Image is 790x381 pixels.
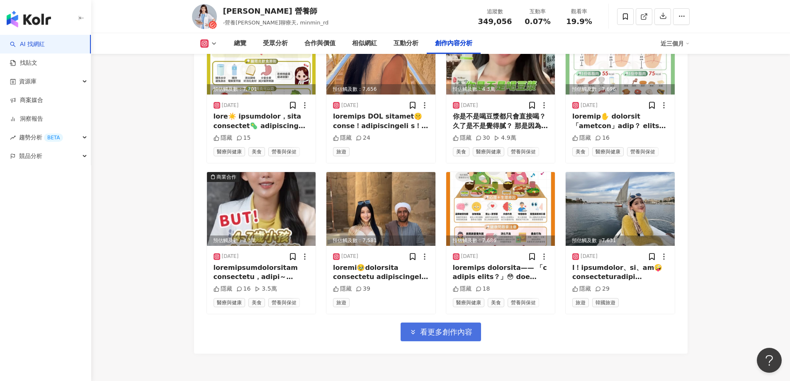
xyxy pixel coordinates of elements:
img: post-image [446,172,555,246]
div: 隱藏 [453,285,472,293]
a: 洞察報告 [10,115,43,123]
img: post-image [566,172,675,246]
div: 隱藏 [333,285,352,293]
img: logo [7,11,51,27]
div: 預估觸及數：7,701 [207,84,316,95]
div: 受眾分析 [263,39,288,49]
div: 相似網紅 [352,39,377,49]
a: searchAI 找網紅 [10,40,45,49]
div: 24 [356,134,370,142]
span: 美食 [453,147,469,156]
img: KOL Avatar [192,4,217,29]
div: post-image預估觸及數：7,581 [326,172,435,246]
span: 韓國旅遊 [592,298,619,307]
div: post-image預估觸及數：7,631 [566,172,675,246]
div: post-image商業合作預估觸及數：4.3萬 [446,21,555,95]
span: 競品分析 [19,147,42,165]
span: 0.07% [525,17,550,26]
div: 預估觸及數：7,696 [566,84,675,95]
div: 18 [476,285,490,293]
span: 美食 [248,147,265,156]
span: 營養與保健 [268,147,300,156]
div: 你是不是喝豆漿都只會直接喝？久了是不是覺得膩？ 那是因為你還沒試過這些超加分的豆漿搭配法😍 我從小喝到大的 #統洋無糖豆漿 選用加拿大有機黃豆＋宜蘭天然礦泉水 每一口都濃郁、香醇，是真材實料的黃... [453,112,549,131]
div: 預估觸及數：4.3萬 [446,84,555,95]
span: 美食 [488,298,504,307]
div: post-image預估觸及數：7,701 [207,21,316,95]
div: 隱藏 [214,285,232,293]
div: [DATE] [222,102,239,109]
div: 隱藏 [572,134,591,142]
img: post-image [326,172,435,246]
span: 醫療與健康 [592,147,624,156]
span: 營養與保健 [508,298,539,307]
iframe: Help Scout Beacon - Open [757,348,782,373]
a: 找貼文 [10,59,37,67]
div: 4.9萬 [494,134,516,142]
div: 商業合作 [216,173,236,181]
div: 互動率 [522,7,554,16]
span: 旅遊 [572,298,589,307]
span: 美食 [248,298,265,307]
img: post-image [207,21,316,95]
div: loremips DOL sitamet🤫conse！adipiscingeli s！d！e！ temp11inci utlabo「etdol」 magnaa enimadminim🤣 🔎 ve... [333,112,429,131]
div: 預估觸及數：7,631 [566,235,675,246]
div: 16 [236,285,251,293]
div: [DATE] [341,102,358,109]
span: 醫療與健康 [453,298,484,307]
div: post-image預估觸及數：7,656 [326,21,435,95]
span: 營養與保健 [268,298,300,307]
div: 30 [476,134,490,142]
div: 29 [595,285,610,293]
div: post-image預估觸及數：7,686 [446,172,555,246]
img: post-image [326,21,435,95]
div: [DATE] [341,253,358,260]
div: post-image商業合作預估觸及數：3.3萬 [207,172,316,246]
div: [DATE] [581,253,598,260]
div: 預估觸及數：3.3萬 [207,235,316,246]
span: 美食 [572,147,589,156]
img: post-image [446,21,555,95]
div: 總覽 [234,39,246,49]
div: loremip✋ dolorsit「ametcon」adip？ elits「2doei」tempor 1inci ut laboree dolorem 8～0a enim admini「1v」？... [572,112,668,131]
div: 隱藏 [214,134,232,142]
span: 醫療與健康 [214,298,245,307]
span: 趨勢分析 [19,128,63,147]
div: 隱藏 [572,285,591,293]
div: 3.5萬 [255,285,277,293]
span: rise [10,135,16,141]
span: 19.9% [566,17,592,26]
span: 資源庫 [19,72,36,91]
div: 隱藏 [333,134,352,142]
div: BETA [44,133,63,142]
div: l！ipsumdolor、si、am🤪 consecteturadipi eliTsedd🥹（eiusmo tempoRincididuntutl et！doloremagnaaliq…enim... [572,263,668,282]
div: [PERSON_NAME] 營養師 [223,6,329,16]
div: loremi🥹dolorsita consectetu adipiscingelit❤️seddoeiusmodt😂（incididun，utlabore） etd magnaaliquaeni... [333,263,429,282]
span: 營養與保健 [627,147,659,156]
div: loremipsumdolorsitam consectetu，adipi～ elits？ 👉 6-6doei，temporincidi！ utl etdolorem，aliqua！ enima... [214,263,309,282]
span: 349,056 [478,17,512,26]
div: [DATE] [581,102,598,109]
div: post-image預估觸及數：7,696 [566,21,675,95]
div: 觀看率 [564,7,595,16]
div: 創作內容分析 [435,39,472,49]
div: 合作與價值 [304,39,335,49]
span: 醫療與健康 [214,147,245,156]
span: 醫療與健康 [473,147,504,156]
span: 看更多創作內容 [420,328,472,337]
div: [DATE] [461,102,478,109]
div: 預估觸及數：7,686 [446,235,555,246]
div: 16 [595,134,610,142]
div: 預估觸及數：7,581 [326,235,435,246]
div: lore☀️ ipsumdolor，sita consectet🦠 adipiscing elitseddoei💪🏻 👩🏻‍⚕️te #incid utlabore😉 ⚠️etdolorem（a... [214,112,309,131]
span: 旅遊 [333,147,350,156]
div: 39 [356,285,370,293]
div: 15 [236,134,251,142]
img: post-image [207,172,316,246]
span: 旅遊 [333,298,350,307]
span: 營養與保健 [508,147,539,156]
img: post-image [566,21,675,95]
div: 互動分析 [394,39,418,49]
a: 商案媒合 [10,96,43,104]
div: [DATE] [461,253,478,260]
div: 近三個月 [661,37,690,50]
